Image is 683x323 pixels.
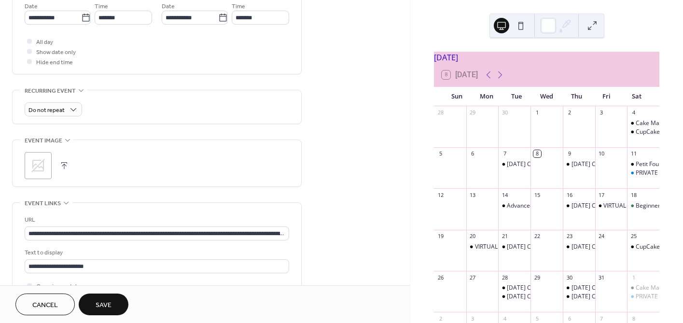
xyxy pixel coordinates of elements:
div: Cake Making and Decorating [627,284,659,292]
div: [DATE] Cookie Decorating [571,202,641,210]
span: Date [162,1,175,12]
div: VIRTUAL - Petit Four Class [603,202,672,210]
div: Advanced Cookie Decorating [507,202,585,210]
div: CupCake Bouquet Class [627,243,659,251]
button: Cancel [15,294,75,315]
div: VIRTUAL - Petit Four Class [466,243,499,251]
div: 25 [630,233,637,240]
div: 2 [437,315,444,322]
div: 17 [598,191,605,198]
div: VIRTUAL - Petit Four Class [475,243,544,251]
div: 13 [469,191,476,198]
div: Halloween Cookie Decorating [498,284,530,292]
div: 23 [566,233,573,240]
div: 6 [566,315,573,322]
div: Sun [442,87,472,106]
div: 11 [630,150,637,157]
span: Open in new tab [36,281,79,292]
div: 9 [566,150,573,157]
div: Thu [562,87,592,106]
div: 14 [501,191,508,198]
div: [DATE] Cookie Decorating [507,160,577,169]
div: 4 [630,109,637,116]
span: Save [96,300,112,310]
div: 31 [598,274,605,281]
div: 19 [437,233,444,240]
div: Petit Four Class [627,160,659,169]
div: Halloween Cookie Decorating [498,243,530,251]
div: 22 [533,233,541,240]
div: 20 [469,233,476,240]
div: [DATE] Cookie Decorating [507,243,577,251]
div: [DATE] Cookie Decorating [571,293,641,301]
span: Cancel [32,300,58,310]
div: [DATE] Cookie Decorating [571,284,641,292]
div: 7 [598,315,605,322]
div: 29 [533,274,541,281]
div: ; [25,152,52,179]
div: Halloween Cookie Decorating [563,284,595,292]
div: PRIVATE EVENT - Theegala Birthday Party [627,293,659,301]
span: Do not repeat [28,105,65,116]
div: 1 [630,274,637,281]
div: [DATE] Cookie Decorating [507,284,577,292]
div: Halloween Cookie Decorating [563,293,595,301]
div: 6 [469,150,476,157]
div: CupCake / Cake Pop Class [627,128,659,136]
div: [DATE] Cookie Decorating [571,243,641,251]
div: Halloween Cookie Decorating [498,160,530,169]
div: Beginner Cookie School Class [627,202,659,210]
span: Recurring event [25,86,76,96]
div: 1 [533,109,541,116]
div: 2 [566,109,573,116]
div: 10 [598,150,605,157]
div: 15 [533,191,541,198]
div: Wed [531,87,561,106]
div: Fri [592,87,622,106]
div: 3 [469,315,476,322]
div: 28 [501,274,508,281]
span: Time [95,1,108,12]
div: Halloween Cookie Decorating [563,160,595,169]
div: Halloween Cookie Decorating [563,243,595,251]
div: 4 [501,315,508,322]
div: PRIVATE EVENT - Smith Birthday Party [627,169,659,177]
div: 5 [437,150,444,157]
div: 27 [469,274,476,281]
div: 30 [501,109,508,116]
div: Tue [502,87,531,106]
div: 24 [598,233,605,240]
div: 12 [437,191,444,198]
span: All day [36,37,53,47]
div: Cake Making and Decorating [627,119,659,127]
div: 21 [501,233,508,240]
span: Show date only [36,47,76,57]
div: 5 [533,315,541,322]
div: [DATE] Cookie Decorating [571,160,641,169]
div: 16 [566,191,573,198]
div: 8 [630,315,637,322]
div: Halloween Cookie Decorating [498,293,530,301]
div: [DATE] Cookie Decorating [507,293,577,301]
div: 3 [598,109,605,116]
div: Advanced Cookie Decorating [498,202,530,210]
div: 30 [566,274,573,281]
div: 7 [501,150,508,157]
div: 28 [437,109,444,116]
div: Petit Four Class [636,160,677,169]
div: Mon [472,87,502,106]
div: 18 [630,191,637,198]
div: 29 [469,109,476,116]
div: VIRTUAL - Petit Four Class [595,202,627,210]
span: Time [232,1,245,12]
div: 8 [533,150,541,157]
div: Sat [622,87,652,106]
div: Halloween Cookie Decorating [563,202,595,210]
div: 26 [437,274,444,281]
div: [DATE] [434,52,659,63]
div: Text to display [25,248,287,258]
span: Event links [25,198,61,209]
span: Date [25,1,38,12]
div: URL [25,215,287,225]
